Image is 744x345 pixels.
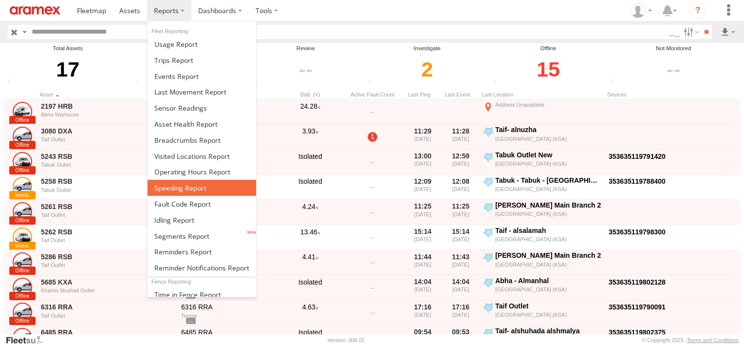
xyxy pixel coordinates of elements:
[13,177,32,196] a: Click to View Asset Details
[444,151,478,174] div: 12:59 [DATE]
[148,244,256,260] a: Reminders Report
[406,201,440,224] div: 11:25 [DATE]
[406,276,440,300] div: 14:04 [DATE]
[41,187,174,193] div: Tabuk Outlet
[495,311,602,318] div: [GEOGRAPHIC_DATA] (KSA)
[5,335,50,345] a: Visit our Website
[609,303,666,311] a: Click to View Device Details
[41,102,174,111] a: 2197 HRB
[609,177,666,185] a: Click to View Device Details
[482,226,603,249] label: Click to View Event Location
[41,328,174,337] a: 6485 RRA
[609,228,666,236] a: Click to View Device Details
[444,302,478,325] div: 17:16 [DATE]
[41,287,174,293] div: Khamis Mushait Outlet
[720,25,736,39] label: Export results as...
[148,148,256,164] a: Visited Locations Report
[328,337,365,343] div: Version: 308.01
[608,79,623,86] div: The health of these assets types is not monitored.
[495,286,602,293] div: [GEOGRAPHIC_DATA] (KSA)
[148,116,256,132] a: Asset Health Report
[148,84,256,100] a: Last Movement Report
[41,152,174,161] a: 5243 RSB
[406,251,440,274] div: 11:44 [DATE]
[148,68,256,84] a: Full Events Report
[41,228,174,236] a: 5262 RSB
[10,6,60,15] img: aramex-logo.svg
[148,132,256,148] a: Breadcrumbs Report
[609,278,666,286] a: Click to View Device Details
[608,53,739,86] div: Click to filter by Not Monitored
[406,151,440,174] div: 13:00 [DATE]
[41,262,174,268] div: Taif Outlet
[444,201,478,224] div: 11:25 [DATE]
[495,251,602,260] div: [PERSON_NAME] Main Branch 2
[609,328,666,336] a: Click to View Device Details
[148,228,256,244] a: Segments Report
[491,44,605,53] div: Offline
[248,53,363,86] div: Click to filter by Review
[13,127,32,146] a: Click to View Asset Details
[495,186,602,192] div: [GEOGRAPHIC_DATA] (KSA)
[39,91,176,98] div: Click to Sort
[406,91,440,98] div: Click to Sort
[41,237,174,243] div: Taif Outlet
[444,251,478,274] div: 11:43 [DATE]
[607,91,744,98] div: Devices
[186,292,196,299] span: View Asset Details to show all tags
[495,151,602,159] div: Tabuk Outlet New
[482,91,603,98] div: Last Location
[133,53,245,86] div: Click to filter by Online
[482,201,603,224] label: Click to View Event Location
[343,91,402,98] div: Active Fault Count
[642,337,739,343] div: © Copyright 2025 -
[491,79,506,86] div: Assets that have not communicated at least once with the server in the last 48hrs
[13,102,32,121] a: Click to View Asset Details
[41,112,174,117] div: Abha Warhouse
[148,36,256,52] a: Usage Report
[281,302,339,325] div: 4.63
[133,79,148,86] div: Number of assets that have communicated at least once in the last 6hrs
[5,79,19,86] div: Total number of Enabled and Paused Assets
[491,53,605,86] div: Click to filter by Offline
[148,164,256,180] a: Asset Operating Hours Report
[41,252,174,261] a: 5286 RSB
[495,176,602,185] div: Tabuk - Tabuk - [GEOGRAPHIC_DATA]
[406,176,440,199] div: 12:09 [DATE]
[495,201,602,210] div: [PERSON_NAME] Main Branch 2
[13,252,32,272] a: Click to View Asset Details
[148,52,256,68] a: Trips Report
[444,176,478,199] div: 12:08 [DATE]
[495,236,602,243] div: [GEOGRAPHIC_DATA] (KSA)
[148,180,256,196] a: Fleet Speed Report
[13,152,32,172] a: Click to View Asset Details
[148,100,256,116] a: Sensor Readings
[495,261,602,268] div: [GEOGRAPHIC_DATA] (KSA)
[690,3,706,19] i: ?
[13,278,32,297] a: Click to View Asset Details
[148,196,256,212] a: Fault Code Report
[5,53,130,86] div: 17
[41,177,174,186] a: 5258 RSB
[495,125,602,134] div: Taif- alnuzha
[281,91,339,98] div: Batt. (V)
[41,162,174,168] div: Tabuk Outlet
[495,326,602,335] div: Taif- alshuhada alshmalya
[181,303,276,311] div: 6316 RRA
[482,151,603,174] label: Click to View Event Location
[482,251,603,274] label: Click to View Event Location
[482,100,603,124] label: Click to View Event Location
[41,127,174,135] a: 3080 DXA
[181,313,276,319] div: Toyota
[482,176,603,199] label: Click to View Event Location
[444,276,478,300] div: 14:04 [DATE]
[13,303,32,322] a: Click to View Asset Details
[495,226,602,235] div: Taif - alsalamah
[181,328,276,337] div: 6485 RRA
[495,211,602,217] div: [GEOGRAPHIC_DATA] (KSA)
[281,251,339,274] div: 4.41
[406,302,440,325] div: 17:16 [DATE]
[281,100,339,124] div: 24.28
[368,132,377,142] a: 1
[133,44,245,53] div: Online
